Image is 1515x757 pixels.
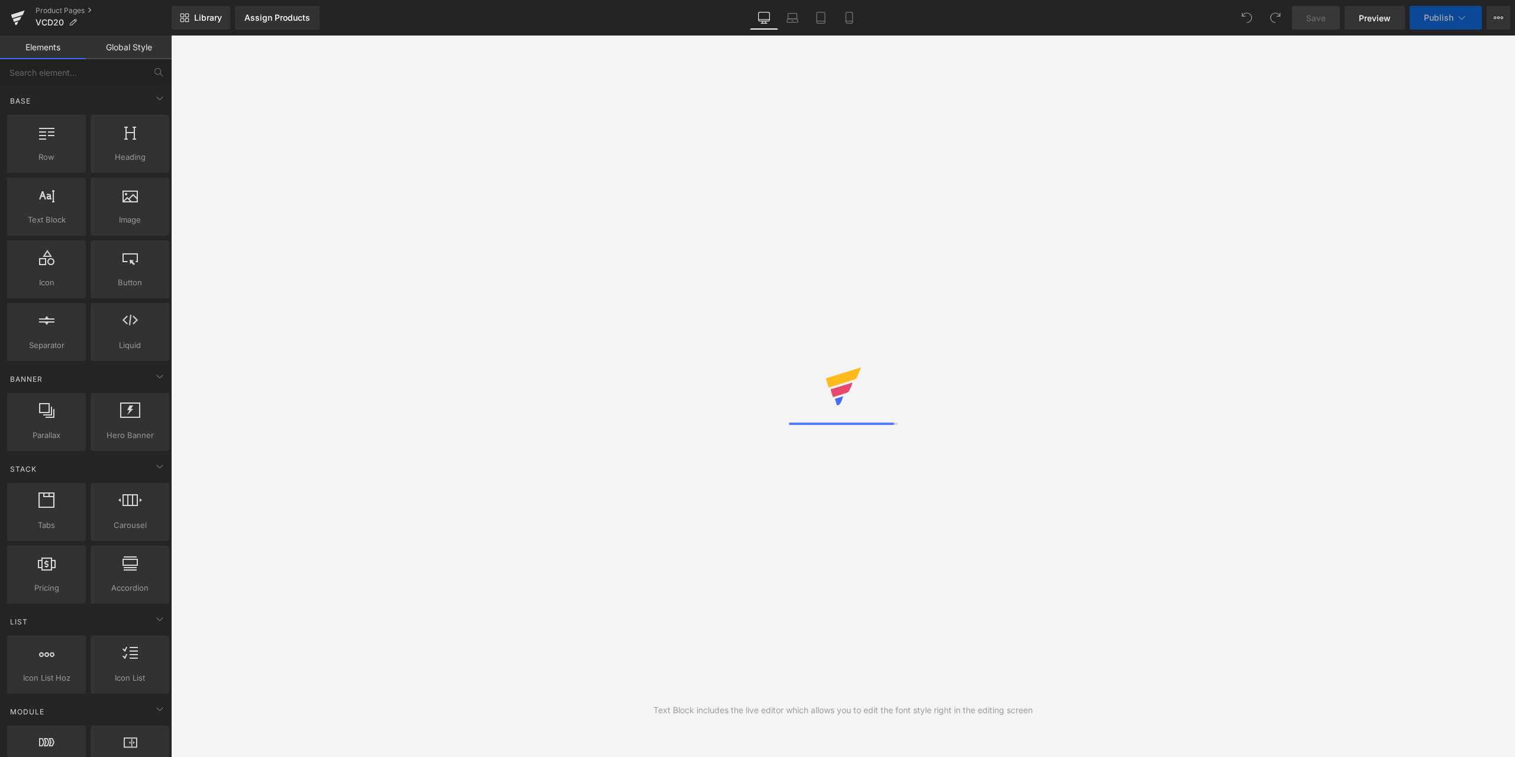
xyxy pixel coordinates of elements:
[1359,12,1391,24] span: Preview
[94,151,166,163] span: Heading
[94,672,166,684] span: Icon List
[86,36,172,59] a: Global Style
[807,6,835,30] a: Tablet
[94,582,166,594] span: Accordion
[9,616,29,627] span: List
[94,339,166,352] span: Liquid
[9,706,46,717] span: Module
[11,214,82,226] span: Text Block
[11,151,82,163] span: Row
[1263,6,1287,30] button: Redo
[1345,6,1405,30] a: Preview
[172,6,230,30] a: New Library
[9,95,32,107] span: Base
[9,373,44,385] span: Banner
[835,6,863,30] a: Mobile
[750,6,778,30] a: Desktop
[36,18,64,27] span: VCD20
[11,672,82,684] span: Icon List Hoz
[94,519,166,531] span: Carousel
[778,6,807,30] a: Laptop
[244,13,310,22] div: Assign Products
[9,463,38,475] span: Stack
[1235,6,1259,30] button: Undo
[1306,12,1326,24] span: Save
[94,276,166,289] span: Button
[11,339,82,352] span: Separator
[1487,6,1510,30] button: More
[11,582,82,594] span: Pricing
[1424,13,1453,22] span: Publish
[653,704,1033,717] div: Text Block includes the live editor which allows you to edit the font style right in the editing ...
[11,429,82,442] span: Parallax
[94,429,166,442] span: Hero Banner
[94,214,166,226] span: Image
[11,519,82,531] span: Tabs
[194,12,222,23] span: Library
[11,276,82,289] span: Icon
[36,6,172,15] a: Product Pages
[1410,6,1482,30] button: Publish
